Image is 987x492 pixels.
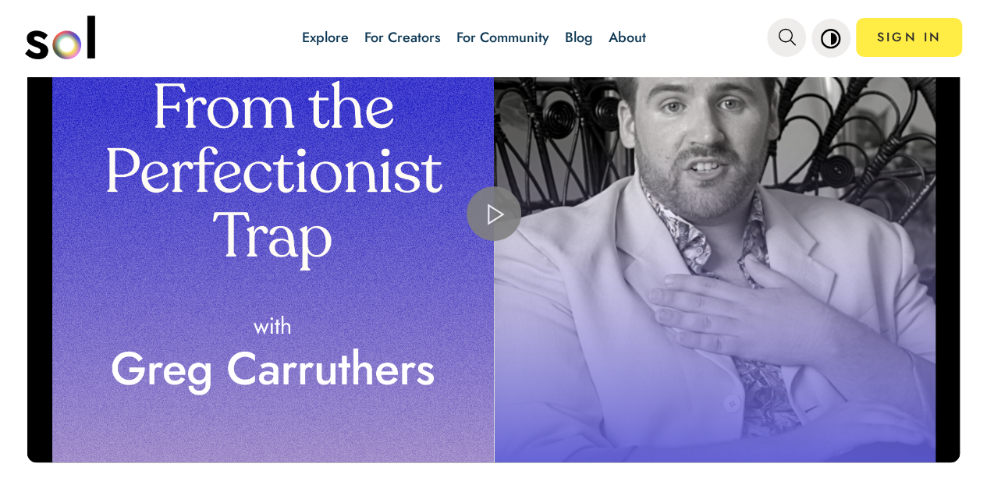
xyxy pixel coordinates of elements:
[25,16,95,59] img: logo
[456,27,549,48] a: For Community
[25,10,963,65] nav: main navigation
[302,27,349,48] a: Explore
[609,27,646,48] a: About
[364,27,441,48] a: For Creators
[565,27,593,48] a: Blog
[856,18,962,57] a: SIGN IN
[467,186,521,241] button: Play Video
